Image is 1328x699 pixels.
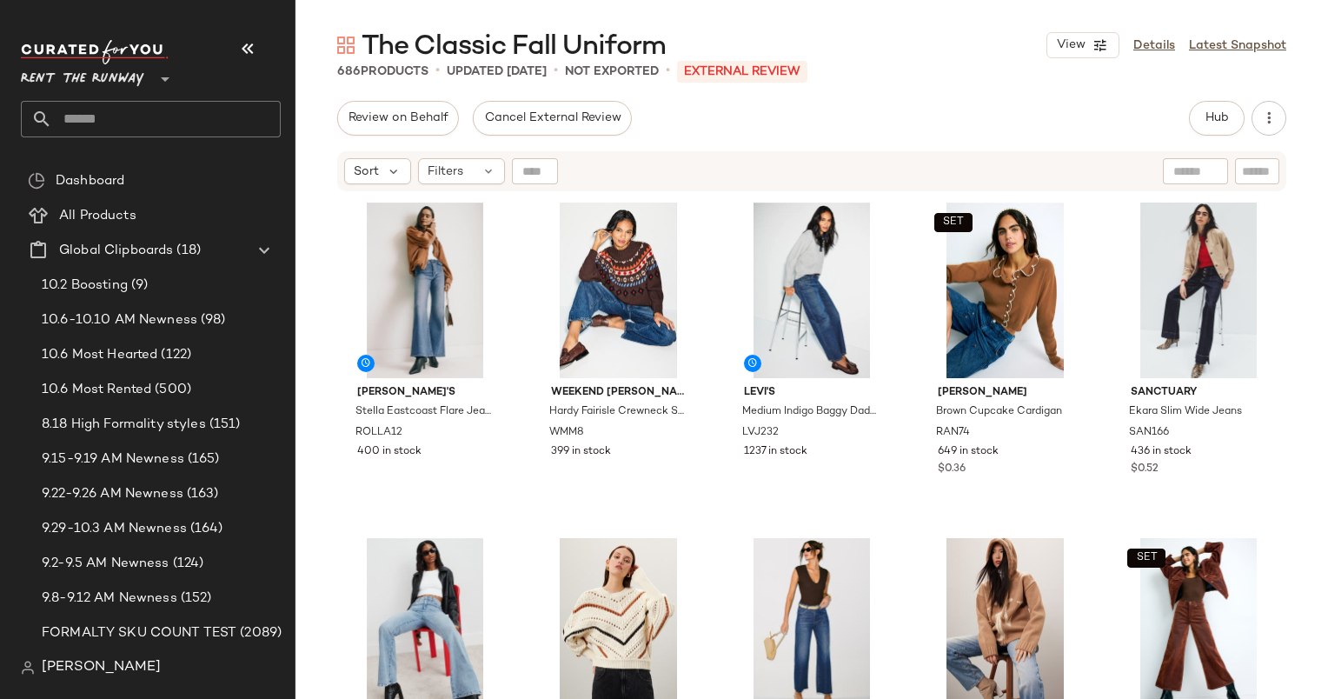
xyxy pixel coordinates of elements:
button: SET [1127,549,1165,568]
span: 9.2-9.5 AM Newness [42,554,169,574]
span: 10.2 Boosting [42,276,128,296]
button: Hub [1189,101,1245,136]
span: 400 in stock [357,444,422,460]
span: RAN74 [936,425,970,441]
span: View [1056,38,1086,52]
img: svg%3e [21,661,35,675]
span: 436 in stock [1131,444,1192,460]
span: (165) [184,449,220,469]
span: Hardy Fairisle Crewneck Sweater [549,404,685,420]
span: Sanctuary [1131,385,1266,401]
span: Weekend [PERSON_NAME] [551,385,687,401]
img: svg%3e [337,37,355,54]
span: Global Clipboards [59,241,173,261]
span: (18) [173,241,201,261]
span: Medium Indigo Baggy Dad Straight Leg Jeans [742,404,878,420]
span: (122) [157,345,191,365]
span: (152) [177,589,212,609]
span: 1237 in stock [744,444,807,460]
span: SET [942,216,964,229]
span: Ekara Slim Wide Jeans [1129,404,1242,420]
span: (500) [151,380,191,400]
span: 9.15-9.19 AM Newness [42,449,184,469]
span: • [666,61,670,82]
span: Filters [428,163,463,181]
div: Products [337,63,428,81]
span: (9) [128,276,148,296]
span: (98) [197,310,226,330]
img: ROLLA12.jpg [343,203,507,378]
span: 9.8-9.12 AM Newness [42,589,177,609]
span: $0.52 [1131,462,1159,477]
a: Details [1133,37,1175,55]
span: Hub [1205,111,1229,125]
span: (2089) [236,623,282,643]
span: [PERSON_NAME] [938,385,1073,401]
p: updated [DATE] [447,63,547,81]
span: • [435,61,440,82]
span: Sort [354,163,379,181]
span: All Products [59,206,136,226]
span: Brown Cupcake Cardigan [936,404,1062,420]
span: 10.6 Most Hearted [42,345,157,365]
span: Dashboard [56,171,124,191]
img: LVJ232.jpg [730,203,893,378]
span: 8.18 High Formality styles [42,415,206,435]
p: External REVIEW [677,61,807,83]
span: [PERSON_NAME]'s [357,385,493,401]
span: The Classic Fall Uniform [362,30,666,64]
span: (151) [206,415,241,435]
span: LVJ232 [742,425,779,441]
span: • [554,61,558,82]
span: [PERSON_NAME] [42,657,161,678]
button: Review on Behalf [337,101,459,136]
img: RAN74.jpg [924,203,1087,378]
span: 399 in stock [551,444,611,460]
span: 10.6 Most Rented [42,380,151,400]
span: Rent the Runway [21,59,144,90]
span: 686 [337,65,361,78]
a: Latest Snapshot [1189,37,1286,55]
span: FORMALTY SKU COUNT TEST [42,623,236,643]
span: ROLLA12 [355,425,402,441]
p: Not Exported [565,63,659,81]
span: (163) [183,484,219,504]
span: Levi's [744,385,880,401]
span: WMM8 [549,425,584,441]
span: Stella Eastcoast Flare Jeans [355,404,491,420]
button: View [1046,32,1119,58]
span: 649 in stock [938,444,999,460]
img: SAN166.jpg [1117,203,1280,378]
img: WMM8.jpg [537,203,701,378]
img: svg%3e [28,172,45,190]
span: $0.36 [938,462,966,477]
span: 9.29-10.3 AM Newness [42,519,187,539]
span: SAN166 [1129,425,1169,441]
span: SET [1135,552,1157,564]
button: Cancel External Review [473,101,631,136]
span: Cancel External Review [483,111,621,125]
span: 9.22-9.26 AM Newness [42,484,183,504]
span: Review on Behalf [348,111,448,125]
button: SET [934,213,973,232]
img: cfy_white_logo.C9jOOHJF.svg [21,40,169,64]
span: (164) [187,519,223,539]
span: 10.6-10.10 AM Newness [42,310,197,330]
span: (124) [169,554,204,574]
